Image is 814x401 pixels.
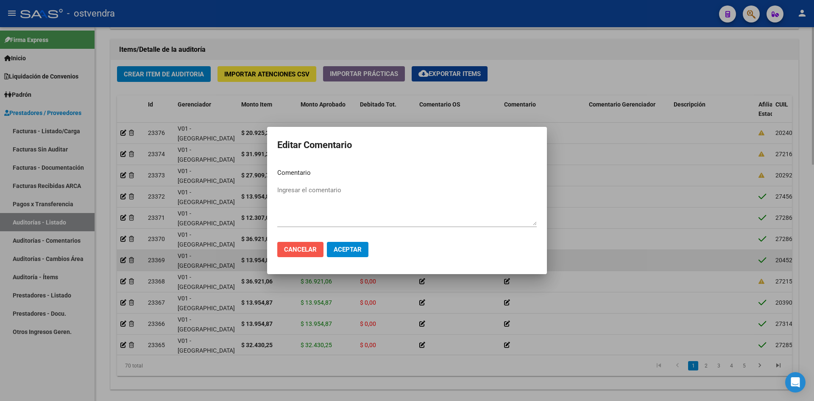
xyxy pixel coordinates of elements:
[277,137,537,153] h2: Editar Comentario
[277,168,537,178] p: Comentario
[334,246,362,253] span: Aceptar
[785,372,806,393] div: Open Intercom Messenger
[284,246,317,253] span: Cancelar
[327,242,368,257] button: Aceptar
[277,242,323,257] button: Cancelar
